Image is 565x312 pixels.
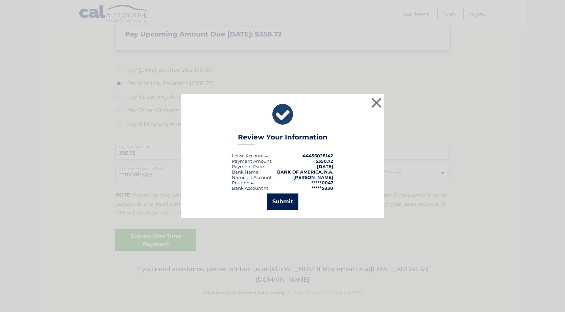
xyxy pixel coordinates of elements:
[232,169,260,175] div: Bank Name:
[232,164,265,169] div: :
[277,169,333,175] strong: BANK OF AMERICA, N.A.
[232,158,272,164] div: Payment Amount:
[302,153,333,158] strong: 44456028142
[267,193,298,210] button: Submit
[232,153,269,158] div: Lease Account #:
[293,175,333,180] strong: [PERSON_NAME]
[316,158,333,164] span: $350.72
[232,175,273,180] div: Name on Account:
[232,180,255,185] div: Routing #:
[232,164,264,169] span: Payment Date
[317,164,333,169] span: [DATE]
[232,185,268,191] div: Bank Account #:
[370,96,383,109] button: ×
[238,133,327,145] h3: Review Your Information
